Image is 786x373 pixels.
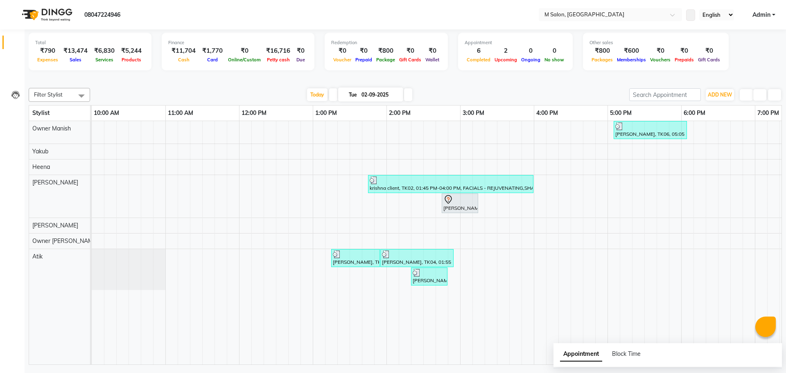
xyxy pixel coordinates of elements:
[32,253,43,260] span: Atik
[60,46,91,56] div: ₹13,474
[34,91,63,98] span: Filter Stylist
[615,57,648,63] span: Memberships
[589,39,722,46] div: Other sales
[492,57,519,63] span: Upcoming
[32,179,78,186] span: [PERSON_NAME]
[35,46,60,56] div: ₹790
[696,57,722,63] span: Gift Cards
[387,107,413,119] a: 2:00 PM
[294,57,307,63] span: Due
[629,88,701,101] input: Search Appointment
[369,176,533,192] div: krishna client, TK02, 01:45 PM-04:00 PM, FACIALS - REJUVENATING,SHAVE - [PERSON_NAME] Shave 200
[542,57,566,63] span: No show
[168,39,308,46] div: Finance
[32,222,78,229] span: [PERSON_NAME]
[673,57,696,63] span: Prepaids
[465,46,492,56] div: 6
[35,57,60,63] span: Expenses
[263,46,294,56] div: ₹16,716
[589,57,615,63] span: Packages
[313,107,339,119] a: 1:00 PM
[648,57,673,63] span: Vouchers
[294,46,308,56] div: ₹0
[32,148,48,155] span: Yakub
[423,46,441,56] div: ₹0
[673,46,696,56] div: ₹0
[90,3,126,26] b: 08047224946
[614,122,686,138] div: [PERSON_NAME], TK06, 05:05 PM-06:05 PM, HAIR & SCALP TREATMENT - WOMEN - Instant Scalp Detox Scru...
[381,250,453,266] div: [PERSON_NAME], TK04, 01:55 PM-02:55 PM, HAIR SERVICES - MEN - Master Stylist 275,SHAVE - [PERSON_...
[32,109,50,117] span: Stylist
[648,46,673,56] div: ₹0
[32,237,98,245] span: Owner [PERSON_NAME]
[205,57,220,63] span: Card
[176,57,192,63] span: Cash
[612,350,641,357] span: Block Time
[752,11,770,19] span: Admin
[239,107,269,119] a: 12:00 PM
[353,46,374,56] div: ₹0
[91,46,118,56] div: ₹6,830
[519,46,542,56] div: 0
[35,39,145,46] div: Total
[560,347,602,362] span: Appointment
[360,89,401,101] input: 2025-09-02
[608,107,634,119] a: 5:00 PM
[32,125,71,132] span: Owner Manish
[423,57,441,63] span: Wallet
[461,107,486,119] a: 3:00 PM
[168,46,199,56] div: ₹11,704
[92,107,121,119] a: 10:00 AM
[534,107,560,119] a: 4:00 PM
[397,57,423,63] span: Gift Cards
[68,57,84,63] span: Sales
[708,92,732,98] span: ADD NEW
[199,46,226,56] div: ₹1,770
[752,340,778,365] iframe: chat widget
[331,39,441,46] div: Redemption
[226,57,263,63] span: Online/Custom
[226,46,263,56] div: ₹0
[374,46,397,56] div: ₹800
[166,107,195,119] a: 11:00 AM
[93,57,115,63] span: Services
[343,92,360,98] span: Tue
[32,163,50,171] span: Heena
[304,88,325,101] span: Today
[412,269,447,284] div: [PERSON_NAME], TK05, 02:20 PM-02:50 PM, BODY [PERSON_NAME] - Face & Neck 625
[682,107,707,119] a: 6:00 PM
[331,46,353,56] div: ₹0
[120,57,143,63] span: Products
[492,46,519,56] div: 2
[443,195,477,212] div: [PERSON_NAME], TK03, 02:45 PM-03:15 PM, FACIALS - White & Bright 1800
[589,46,615,56] div: ₹800
[696,46,722,56] div: ₹0
[465,39,566,46] div: Appointment
[118,46,145,56] div: ₹5,244
[706,89,734,101] button: ADD NEW
[374,57,397,63] span: Package
[519,57,542,63] span: Ongoing
[465,57,492,63] span: Completed
[332,250,379,266] div: [PERSON_NAME], TK04, 01:15 PM-01:55 PM, HAIR SERVICES - MEN - Master Stylist 275
[615,46,648,56] div: ₹600
[755,107,781,119] a: 7:00 PM
[331,57,353,63] span: Voucher
[21,3,77,26] img: logo
[542,46,566,56] div: 0
[265,57,292,63] span: Petty cash
[397,46,423,56] div: ₹0
[353,57,374,63] span: Prepaid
